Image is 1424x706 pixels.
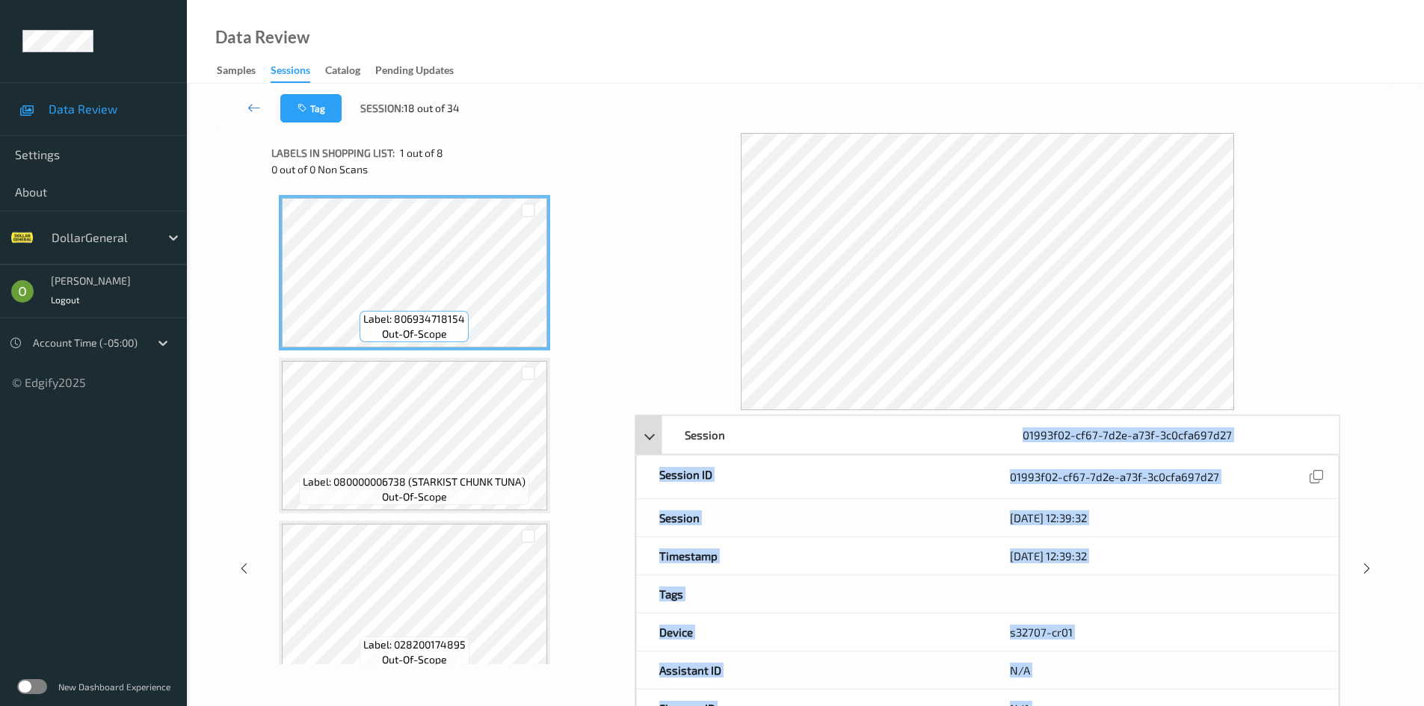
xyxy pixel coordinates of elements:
div: [DATE] 12:39:32 [1010,510,1316,525]
span: 1 out of 8 [400,146,443,161]
span: Label: 080000006738 (STARKIST CHUNK TUNA) [303,474,525,489]
span: 18 out of 34 [404,101,460,116]
div: Device [637,613,987,651]
div: Pending Updates [375,63,454,81]
div: [DATE] 12:39:32 [1010,548,1316,563]
a: Samples [217,61,271,81]
div: Assistant ID [637,651,987,689]
div: Catalog [325,63,360,81]
div: Session ID [637,456,987,498]
a: 01993f02-cf67-7d2e-a73f-3c0cfa697d27 [1010,469,1219,484]
span: Labels in shopping list: [271,146,395,161]
div: Sessions [271,63,310,83]
div: Session [662,416,1000,453]
div: 01993f02-cf67-7d2e-a73f-3c0cfa697d27 [1000,416,1338,453]
a: Sessions [271,61,325,83]
div: N/A [987,651,1338,689]
a: s32707-cr01 [1010,625,1073,639]
div: Samples [217,63,256,81]
div: 0 out of 0 Non Scans [271,162,624,177]
div: Timestamp [637,537,987,575]
span: Label: 806934718154 [363,312,465,326]
button: Tag [280,94,342,123]
span: out-of-scope [382,489,447,504]
span: Session: [360,101,404,116]
div: Data Review [215,30,309,45]
span: out-of-scope [382,652,447,667]
div: Tags [637,575,987,613]
div: Session [637,499,987,536]
span: Label: 028200174895 [363,637,466,652]
div: Session01993f02-cf67-7d2e-a73f-3c0cfa697d27 [635,415,1340,454]
a: Catalog [325,61,375,81]
span: out-of-scope [382,326,447,341]
a: Pending Updates [375,61,469,81]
